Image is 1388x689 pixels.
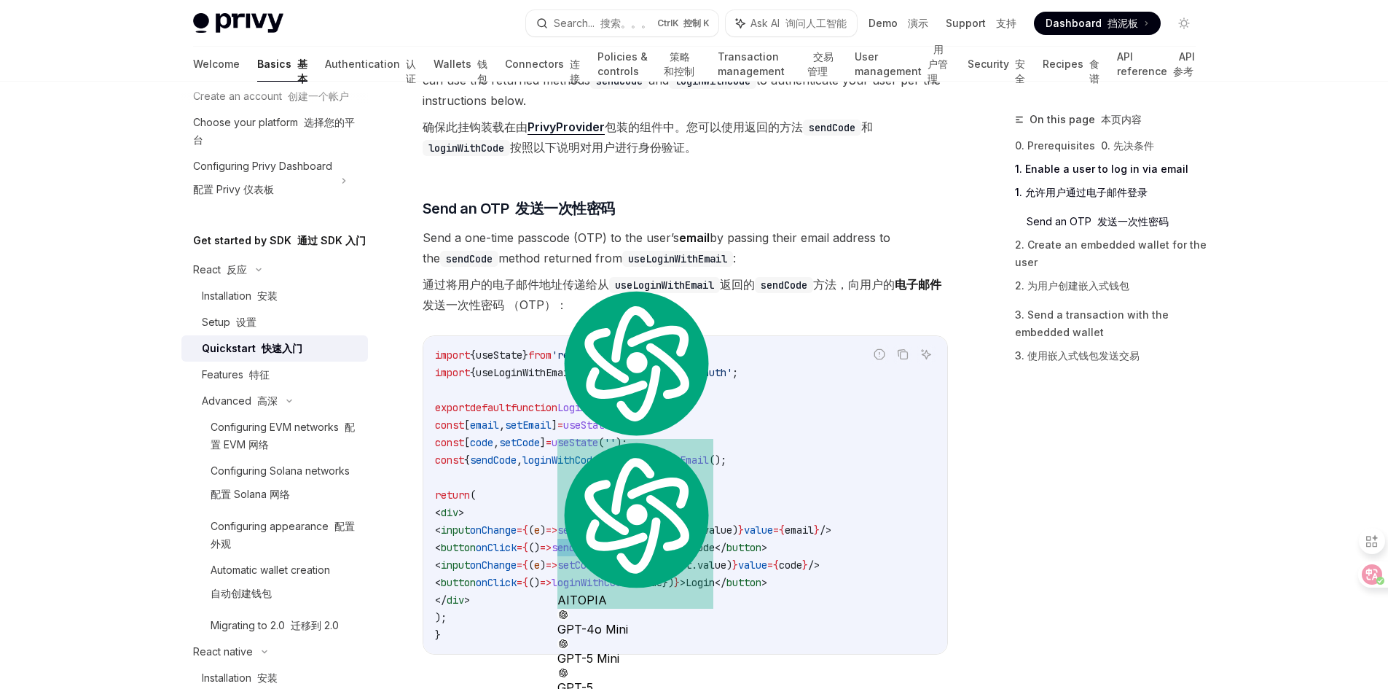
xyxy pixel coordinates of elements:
span: return [435,488,470,502]
font: 控制 K [683,17,710,28]
a: Transaction management 交易管理 [718,47,838,82]
font: 挡泥板 [1107,17,1138,29]
span: 'react' [552,349,592,362]
span: import [435,349,470,362]
span: value [744,523,773,537]
span: () [528,541,540,554]
span: => [546,523,557,537]
span: Ensure that this hook is mounted in a component that is wrapped by the . You can use the returned... [423,50,948,163]
div: Configuring Solana networks [211,462,350,509]
button: Toggle dark mode [1172,12,1196,35]
span: { [522,576,528,589]
div: Advanced [202,392,278,410]
font: 通过将用户的电子邮件地址传递给从 返回的 方法，向用户的 发送一次性密码 （OTP）： [423,277,941,312]
a: Support 支持 [946,16,1016,31]
div: Features [202,366,270,384]
font: 反应 [227,263,247,276]
span: </ [435,593,447,607]
span: useLoginWithEmail [476,366,575,379]
font: 本页内容 [1101,113,1142,125]
font: 安全 [1015,58,1025,85]
a: Security 安全 [968,47,1025,82]
strong: email [679,230,710,245]
a: Automatic wallet creation自动创建钱包 [181,557,368,612]
span: value [738,558,767,572]
code: sendCode [440,251,498,267]
font: 自动创建钱包 [211,587,272,599]
font: 用户管理 [928,43,948,85]
span: > [761,576,767,589]
span: > [761,541,767,554]
a: Migrating to 2.0 迁移到 2.0 [181,612,368,639]
span: ] [540,436,546,449]
span: div [447,593,464,607]
div: Search... [554,15,651,32]
span: = [773,523,779,537]
span: input [441,558,470,572]
a: Connectors 连接 [505,47,580,82]
font: 安装 [257,672,278,684]
span: ); [435,611,447,624]
a: Choose your platform 选择您的平台 [181,109,368,153]
img: logo.svg [557,439,713,591]
span: code [779,558,802,572]
div: Configuring Privy Dashboard [193,157,332,204]
a: Installation 安装 [181,283,368,309]
span: e [534,523,540,537]
span: => [540,576,552,589]
span: } [802,558,808,572]
font: 确保此挂钩装载在由 包装的组件中。您可以使用返回的方法 和 按照以下说明对用户进行身份验证。 [423,120,873,155]
span: loginWithCode [552,576,627,589]
code: useLoginWithEmail [622,251,733,267]
a: API reference API 参考 [1117,47,1196,82]
span: < [435,558,441,572]
a: 0. Prerequisites 0. 先决条件 [1015,134,1207,157]
img: logo.svg [557,287,713,439]
span: = [517,541,522,554]
span: [ [464,436,470,449]
span: button [441,576,476,589]
a: Recipes 食谱 [1043,47,1099,82]
span: export [435,401,470,414]
div: Migrating to 2.0 [211,617,339,634]
span: ( [528,558,534,572]
span: { [522,541,528,554]
span: ] [552,419,557,432]
a: Configuring appearance 配置外观 [181,513,368,557]
font: 策略和控制 [664,50,694,77]
span: = [517,558,522,572]
div: Automatic wallet creation [211,561,330,608]
span: > [458,506,464,519]
span: button [726,576,761,589]
span: [ [464,419,470,432]
font: 交易管理 [807,50,834,77]
div: Setup [202,314,256,331]
span: => [540,541,552,554]
font: 钱包 [477,58,487,85]
span: useState [552,436,598,449]
font: 迁移到 2.0 [291,619,339,631]
div: Choose your platform [193,114,359,149]
span: value [703,523,732,537]
a: Send an OTP 发送一次性密码 [1027,210,1207,233]
span: onChange [470,558,517,572]
span: div [441,506,458,519]
font: 0. 先决条件 [1101,139,1154,152]
span: setCode [499,436,540,449]
span: } [522,349,528,362]
span: On this page [1030,111,1142,128]
font: 安装 [257,289,278,302]
div: AITOPIA [557,439,713,608]
span: default [470,401,511,414]
font: 发送一次性密码 [1097,215,1169,227]
div: React [193,261,247,279]
span: code [470,436,493,449]
span: /> [820,523,831,537]
span: < [435,506,441,519]
img: gpt-black.svg [557,638,569,650]
span: ) [540,558,546,572]
span: { [773,558,779,572]
span: Send a one-time passcode (OTP) to the user’s by passing their email address to the method returne... [423,227,948,321]
span: = [517,523,522,537]
span: { [470,366,476,379]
